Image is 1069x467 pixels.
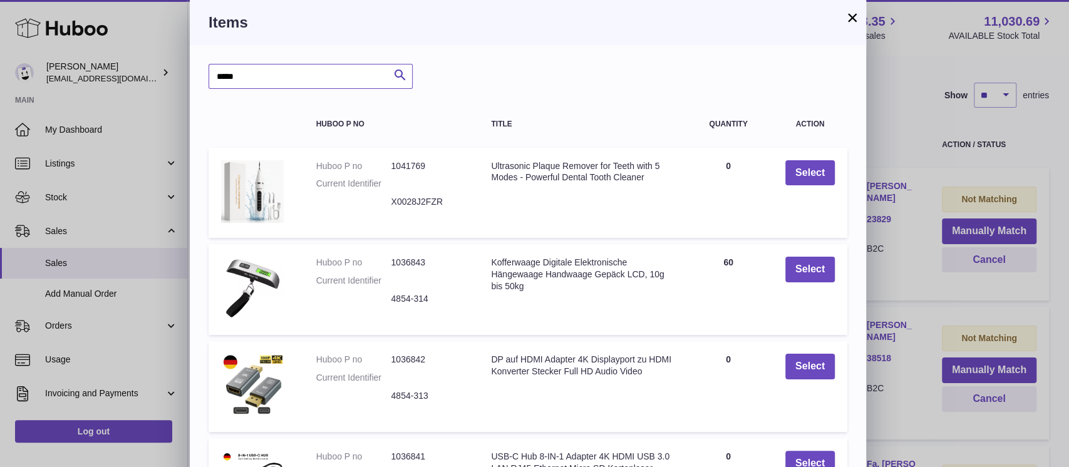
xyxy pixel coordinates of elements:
[209,13,847,33] h3: Items
[684,148,773,239] td: 0
[316,178,391,190] dt: Current Identifier
[491,354,671,377] div: DP auf HDMI Adapter 4K Displayport zu HDMI Konverter Stecker Full HD Audio Video
[221,354,284,416] img: DP auf HDMI Adapter 4K Displayport zu HDMI Konverter Stecker Full HD Audio Video
[221,257,284,319] img: Kofferwaage Digitale Elektronische Hängewaage Handwaage Gepäck LCD, 10g bis 50kg
[316,160,391,172] dt: Huboo P no
[684,244,773,335] td: 60
[785,354,835,379] button: Select
[391,257,466,269] dd: 1036843
[316,275,391,287] dt: Current Identifier
[785,160,835,186] button: Select
[391,390,466,402] dd: 4854-313
[316,257,391,269] dt: Huboo P no
[773,108,847,141] th: Action
[391,354,466,366] dd: 1036842
[785,257,835,282] button: Select
[304,108,479,141] th: Huboo P no
[316,451,391,463] dt: Huboo P no
[491,160,671,184] div: Ultrasonic Plaque Remover for Teeth with 5 Modes - Powerful Dental Tooth Cleaner
[316,354,391,366] dt: Huboo P no
[491,257,671,292] div: Kofferwaage Digitale Elektronische Hängewaage Handwaage Gepäck LCD, 10g bis 50kg
[391,451,466,463] dd: 1036841
[221,160,284,223] img: Ultrasonic Plaque Remover for Teeth with 5 Modes - Powerful Dental Tooth Cleaner
[391,293,466,305] dd: 4854-314
[391,160,466,172] dd: 1041769
[316,372,391,384] dt: Current Identifier
[684,108,773,141] th: Quantity
[478,108,684,141] th: Title
[391,196,466,208] dd: X0028J2FZR
[845,10,860,25] button: ×
[684,341,773,432] td: 0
